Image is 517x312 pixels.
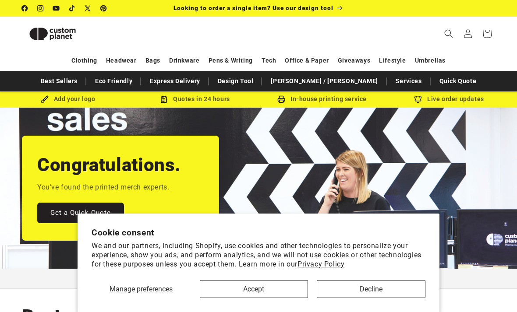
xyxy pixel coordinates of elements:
[22,20,83,48] img: Custom Planet
[415,53,446,68] a: Umbrellas
[277,95,285,103] img: In-house printing
[92,280,191,298] button: Manage preferences
[473,270,517,312] iframe: Chat Widget
[174,4,333,11] span: Looking to order a single item? Use our design tool
[258,94,386,105] div: In-house printing service
[386,94,513,105] div: Live order updates
[160,95,168,103] img: Order Updates Icon
[4,94,131,105] div: Add your logo
[297,260,344,268] a: Privacy Policy
[36,74,82,89] a: Best Sellers
[213,74,258,89] a: Design Tool
[414,95,422,103] img: Order updates
[145,74,205,89] a: Express Delivery
[262,53,276,68] a: Tech
[435,74,481,89] a: Quick Quote
[92,228,425,238] h2: Cookie consent
[169,53,199,68] a: Drinkware
[379,53,406,68] a: Lifestyle
[145,53,160,68] a: Bags
[285,53,329,68] a: Office & Paper
[338,53,370,68] a: Giveaways
[266,74,382,89] a: [PERSON_NAME] / [PERSON_NAME]
[91,74,137,89] a: Eco Friendly
[37,153,181,177] h2: Congratulations.
[439,24,458,43] summary: Search
[317,280,425,298] button: Decline
[131,94,258,105] div: Quotes in 24 hours
[92,242,425,269] p: We and our partners, including Shopify, use cookies and other technologies to personalize your ex...
[106,53,137,68] a: Headwear
[41,95,49,103] img: Brush Icon
[37,181,169,194] p: You've found the printed merch experts.
[19,17,113,51] a: Custom Planet
[71,53,97,68] a: Clothing
[391,74,426,89] a: Services
[209,53,253,68] a: Pens & Writing
[37,203,124,223] a: Get a Quick Quote
[110,285,173,293] span: Manage preferences
[200,280,308,298] button: Accept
